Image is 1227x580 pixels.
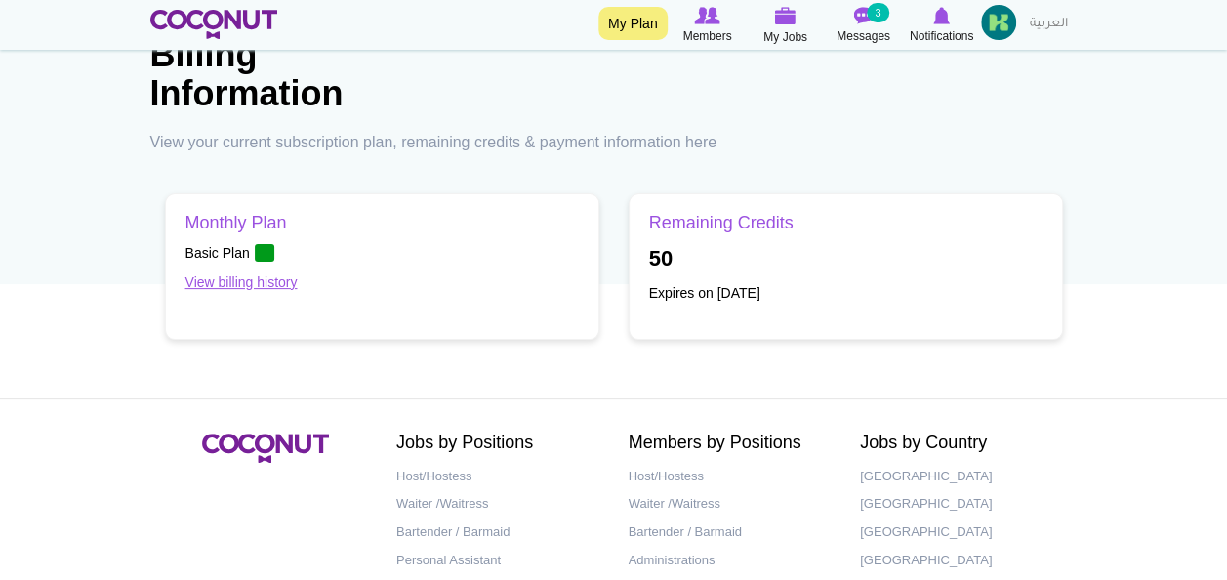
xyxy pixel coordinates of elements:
[860,463,1063,491] a: [GEOGRAPHIC_DATA]
[867,3,888,22] small: 3
[1020,5,1078,44] a: العربية
[860,434,1063,453] h2: Jobs by Country
[682,26,731,46] span: Members
[903,5,981,46] a: Notifications Notifications
[837,26,890,46] span: Messages
[763,27,807,47] span: My Jobs
[396,518,599,547] a: Bartender / Barmaid
[396,490,599,518] a: Waiter /Waitress
[775,7,797,24] img: My Jobs
[629,463,832,491] a: Host/Hostess
[202,434,329,463] img: Coconut
[860,490,1063,518] a: [GEOGRAPHIC_DATA]
[910,26,973,46] span: Notifications
[396,547,599,575] a: Personal Assistant
[649,214,1043,233] h3: Remaining Credits
[860,547,1063,575] a: [GEOGRAPHIC_DATA]
[933,7,950,24] img: Notifications
[694,7,719,24] img: Browse Members
[629,547,832,575] a: Administrations
[629,490,832,518] a: Waiter /Waitress
[396,434,599,453] h2: Jobs by Positions
[185,274,298,290] a: View billing history
[396,463,599,491] a: Host/Hostess
[747,5,825,47] a: My Jobs My Jobs
[185,214,579,233] h3: Monthly Plan
[629,434,832,453] h2: Members by Positions
[185,243,579,263] p: Basic Plan
[598,7,668,40] a: My Plan
[649,283,1043,303] p: Expires on [DATE]
[150,10,278,39] img: Home
[854,7,874,24] img: Messages
[629,518,832,547] a: Bartender / Barmaid
[860,518,1063,547] a: [GEOGRAPHIC_DATA]
[669,5,747,46] a: Browse Members Members
[150,35,443,112] h1: Billing Information
[150,132,1078,154] p: View your current subscription plan, remaining credits & payment information here
[649,246,673,270] b: 50
[825,5,903,46] a: Messages Messages 3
